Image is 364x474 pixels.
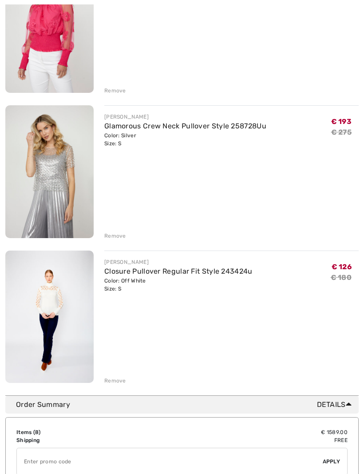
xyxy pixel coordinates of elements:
img: Glamorous Crew Neck Pullover Style 258728Uu [5,106,94,239]
div: Remove [104,377,126,385]
div: [PERSON_NAME] [104,113,266,121]
div: [PERSON_NAME] [104,259,253,267]
s: € 180 [331,274,352,282]
span: Apply [323,458,340,466]
div: Remove [104,232,126,240]
td: € 1589.00 [146,429,348,437]
a: Closure Pullover Regular Fit Style 243424u [104,267,253,276]
td: Free [146,437,348,445]
div: Remove [104,87,126,95]
img: Closure Pullover Regular Fit Style 243424u [5,251,94,384]
td: Items ( ) [16,429,146,437]
a: Glamorous Crew Neck Pullover Style 258728Uu [104,122,266,131]
div: Color: Silver Size: S [104,132,266,148]
span: € 126 [332,263,352,271]
span: € 193 [331,118,352,126]
s: € 275 [331,128,352,137]
span: Details [317,400,355,410]
span: 8 [35,430,39,436]
div: Order Summary [16,400,355,410]
div: Color: Off White Size: S [104,277,253,293]
td: Shipping [16,437,146,445]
